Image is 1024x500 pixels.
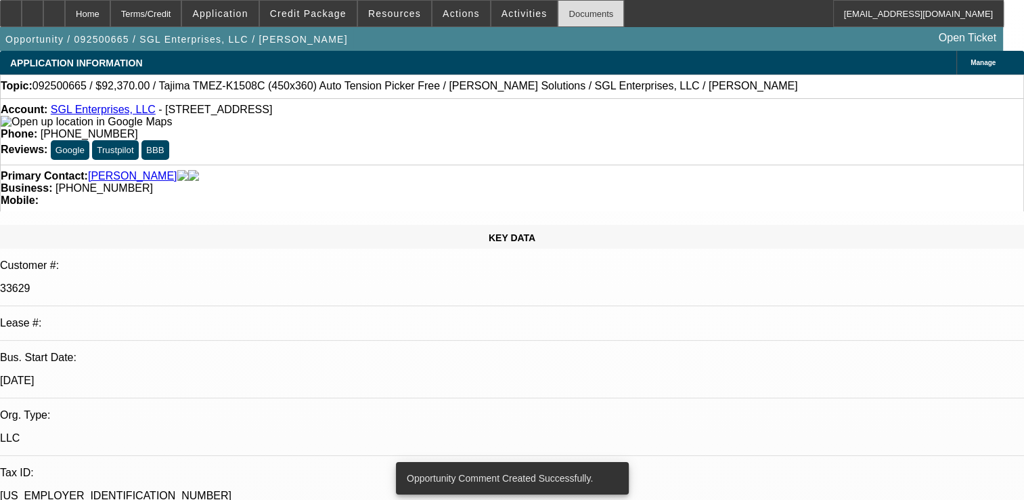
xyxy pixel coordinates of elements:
[358,1,431,26] button: Resources
[158,104,272,115] span: - [STREET_ADDRESS]
[92,140,138,160] button: Trustpilot
[32,80,798,92] span: 092500665 / $92,370.00 / Tajima TMEZ-K1508C (450x360) Auto Tension Picker Free / [PERSON_NAME] So...
[1,80,32,92] strong: Topic:
[10,58,142,68] span: APPLICATION INFORMATION
[182,1,258,26] button: Application
[1,116,172,128] img: Open up location in Google Maps
[502,8,548,19] span: Activities
[933,26,1002,49] a: Open Ticket
[188,170,199,182] img: linkedin-icon.png
[1,128,37,140] strong: Phone:
[368,8,421,19] span: Resources
[55,182,153,194] span: [PHONE_NUMBER]
[141,140,169,160] button: BBB
[51,104,156,115] a: SGL Enterprises, LLC
[192,8,248,19] span: Application
[51,140,89,160] button: Google
[491,1,558,26] button: Activities
[5,34,348,45] span: Opportunity / 092500665 / SGL Enterprises, LLC / [PERSON_NAME]
[971,59,996,66] span: Manage
[432,1,490,26] button: Actions
[1,144,47,155] strong: Reviews:
[489,232,535,243] span: KEY DATA
[270,8,347,19] span: Credit Package
[177,170,188,182] img: facebook-icon.png
[260,1,357,26] button: Credit Package
[1,170,88,182] strong: Primary Contact:
[1,194,39,206] strong: Mobile:
[396,462,623,495] div: Opportunity Comment Created Successfully.
[41,128,138,140] span: [PHONE_NUMBER]
[1,116,172,127] a: View Google Maps
[443,8,480,19] span: Actions
[88,170,177,182] a: [PERSON_NAME]
[1,104,47,115] strong: Account:
[1,182,52,194] strong: Business:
